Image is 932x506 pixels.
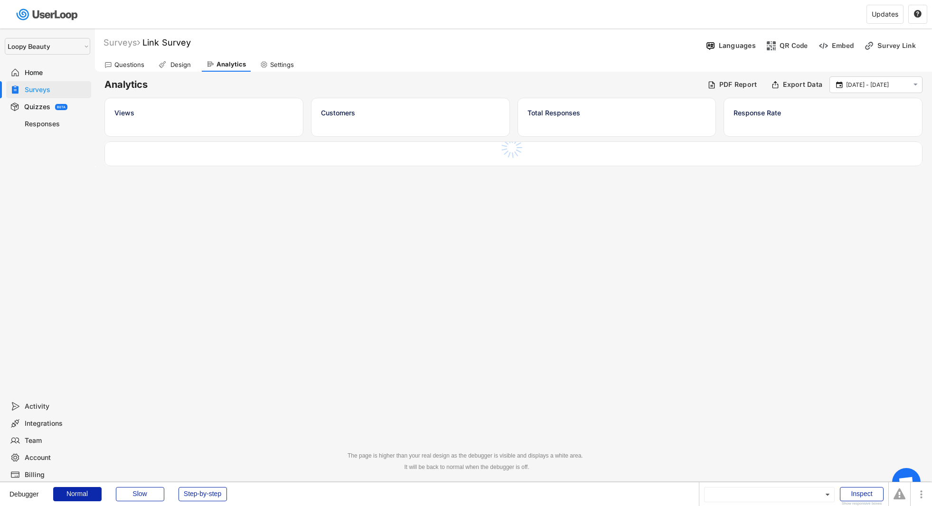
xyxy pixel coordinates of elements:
div: Customers [321,108,500,118]
div: Response Rate [734,108,913,118]
div: BETA [57,105,66,109]
div: Analytics [217,60,246,68]
font: Link Survey [142,37,191,47]
div: Home [25,68,87,77]
text:  [913,81,918,89]
div: Show responsive boxes [840,502,884,506]
div: Account [25,453,87,462]
div: Inspect [840,487,884,501]
div: Surveys [104,37,140,48]
input: Select Date Range [846,80,909,90]
div: Survey Link [877,41,925,50]
button:  [911,81,920,89]
img: LinkMinor.svg [864,41,874,51]
div: Slow [116,487,164,501]
div: Normal [53,487,102,501]
img: EmbedMinor.svg [819,41,828,51]
img: ShopcodesMajor.svg [766,41,776,51]
text:  [914,9,922,18]
h6: Analytics [104,78,700,91]
div: Surveys [25,85,87,94]
div: PDF Report [719,80,757,89]
div: Languages [719,41,756,50]
div: Activity [25,402,87,411]
div: Open chat [892,468,921,497]
div: Settings [270,61,294,69]
div: Export Data [783,80,822,89]
div: Integrations [25,419,87,428]
div: Quizzes [24,103,50,112]
img: Language%20Icon.svg [706,41,715,51]
div: Views [114,108,293,118]
div: Team [25,436,87,445]
div: Debugger [9,482,39,497]
div: Responses [25,120,87,129]
div: Questions [114,61,144,69]
div: Billing [25,470,87,479]
button:  [835,81,844,89]
button:  [913,10,922,19]
div: Embed [832,41,854,50]
div: Design [169,61,192,69]
img: userloop-logo-01.svg [14,5,81,24]
div: QR Code [780,41,808,50]
div: Updates [872,11,898,18]
text:  [836,80,843,89]
div: Step-by-step [179,487,227,501]
div: Total Responses [527,108,706,118]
